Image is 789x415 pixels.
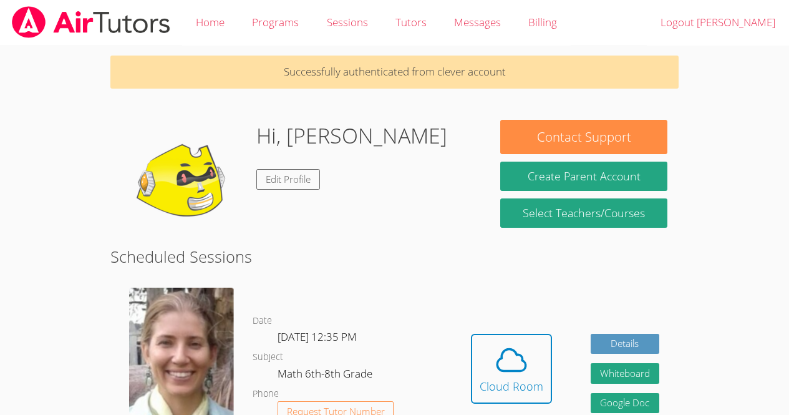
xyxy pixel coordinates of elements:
[591,334,659,354] a: Details
[253,386,279,402] dt: Phone
[256,120,447,152] h1: Hi, [PERSON_NAME]
[454,15,501,29] span: Messages
[480,378,543,395] div: Cloud Room
[110,245,679,268] h2: Scheduled Sessions
[253,349,283,365] dt: Subject
[11,6,172,38] img: airtutors_banner-c4298cdbf04f3fff15de1276eac7730deb9818008684d7c2e4769d2f7ddbe033.png
[500,162,667,191] button: Create Parent Account
[591,363,659,384] button: Whiteboard
[110,56,679,89] p: Successfully authenticated from clever account
[278,365,375,386] dd: Math 6th-8th Grade
[122,120,246,245] img: default.png
[500,120,667,154] button: Contact Support
[500,198,667,228] a: Select Teachers/Courses
[278,330,357,344] span: [DATE] 12:35 PM
[256,169,320,190] a: Edit Profile
[471,334,552,404] button: Cloud Room
[253,313,272,329] dt: Date
[591,393,659,414] a: Google Doc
